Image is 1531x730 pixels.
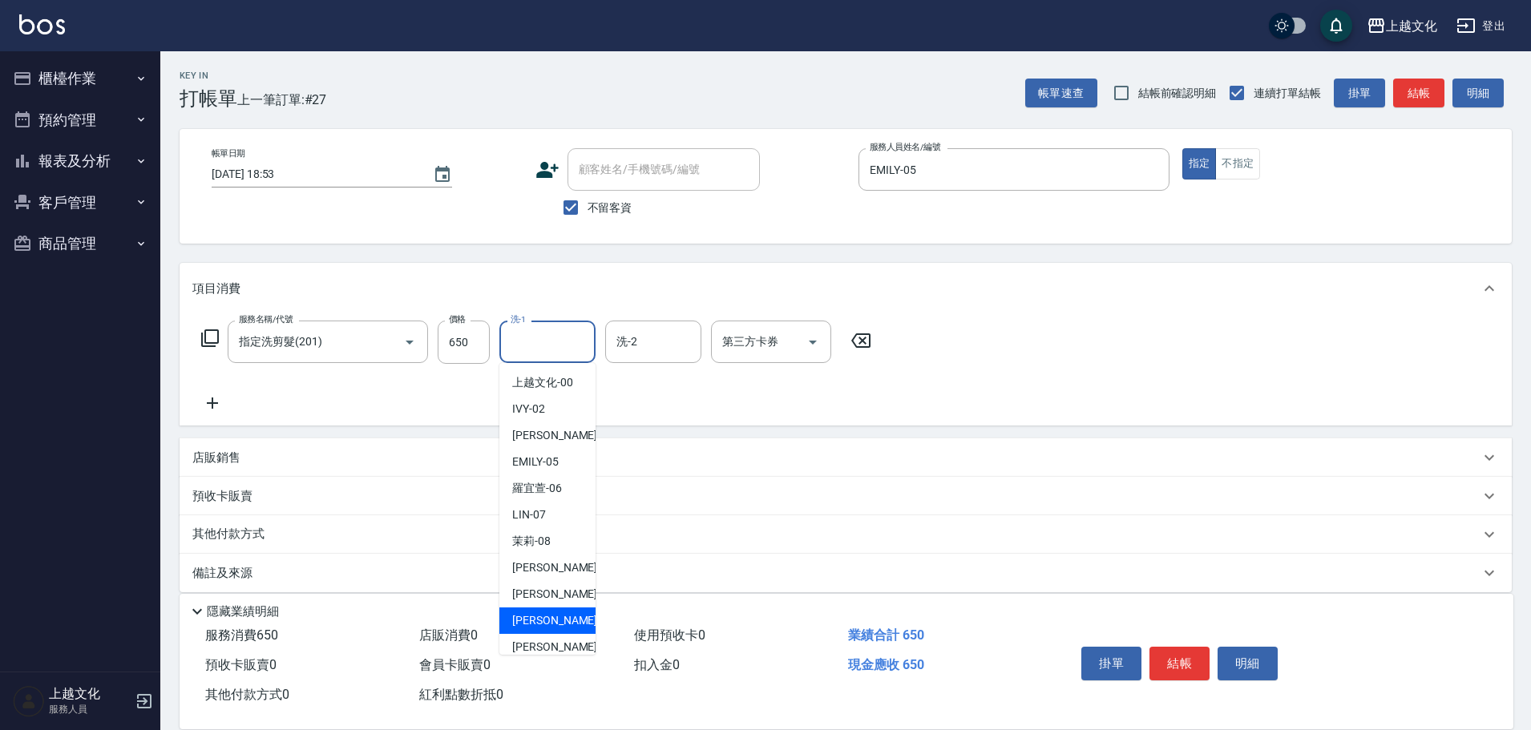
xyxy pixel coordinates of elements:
[848,657,924,672] span: 現金應收 650
[180,438,1512,477] div: 店販銷售
[1393,79,1444,108] button: 結帳
[192,488,252,505] p: 預收卡販賣
[512,454,559,470] span: EMILY -05
[512,639,613,655] span: [PERSON_NAME] -12
[13,685,45,717] img: Person
[419,657,491,672] span: 會員卡販賣 0
[848,627,924,643] span: 業績合計 650
[180,263,1512,314] div: 項目消費
[212,147,245,159] label: 帳單日期
[1450,11,1512,41] button: 登出
[512,586,613,603] span: [PERSON_NAME] -10
[1334,79,1385,108] button: 掛單
[207,603,279,620] p: 隱藏業績明細
[1386,16,1437,36] div: 上越文化
[1081,647,1141,680] button: 掛單
[634,627,705,643] span: 使用預收卡 0
[512,559,613,576] span: [PERSON_NAME] -09
[192,280,240,297] p: 項目消費
[419,627,478,643] span: 店販消費 0
[512,374,573,391] span: 上越文化 -00
[1320,10,1352,42] button: save
[512,506,546,523] span: LIN -07
[239,313,293,325] label: 服務名稱/代號
[205,627,278,643] span: 服務消費 650
[1215,148,1260,179] button: 不指定
[49,686,131,702] h5: 上越文化
[6,58,154,99] button: 櫃檯作業
[1360,10,1444,42] button: 上越文化
[180,554,1512,592] div: 備註及來源
[6,182,154,224] button: 客戶管理
[1182,148,1217,179] button: 指定
[1149,647,1210,680] button: 結帳
[397,329,422,355] button: Open
[419,687,503,702] span: 紅利點數折抵 0
[588,200,632,216] span: 不留客資
[800,329,826,355] button: Open
[180,515,1512,554] div: 其他付款方式
[511,313,526,325] label: 洗-1
[512,612,613,629] span: [PERSON_NAME] -11
[212,161,417,188] input: YYYY/MM/DD hh:mm
[205,687,289,702] span: 其他付款方式 0
[1025,79,1097,108] button: 帳單速查
[1452,79,1504,108] button: 明細
[1254,85,1321,102] span: 連續打單結帳
[180,87,237,110] h3: 打帳單
[192,450,240,466] p: 店販銷售
[180,71,237,81] h2: Key In
[870,141,940,153] label: 服務人員姓名/編號
[192,565,252,582] p: 備註及來源
[512,533,551,550] span: 茉莉 -08
[1218,647,1278,680] button: 明細
[512,427,613,444] span: [PERSON_NAME] -03
[6,140,154,182] button: 報表及分析
[19,14,65,34] img: Logo
[192,526,273,543] p: 其他付款方式
[6,99,154,141] button: 預約管理
[512,401,545,417] span: IVY -02
[180,477,1512,515] div: 預收卡販賣
[634,657,680,672] span: 扣入金 0
[6,223,154,264] button: 商品管理
[205,657,277,672] span: 預收卡販賣 0
[1138,85,1217,102] span: 結帳前確認明細
[512,480,562,497] span: 羅宜萱 -06
[423,155,462,194] button: Choose date, selected date is 2025-09-15
[237,90,327,110] span: 上一筆訂單:#27
[449,313,466,325] label: 價格
[49,702,131,716] p: 服務人員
